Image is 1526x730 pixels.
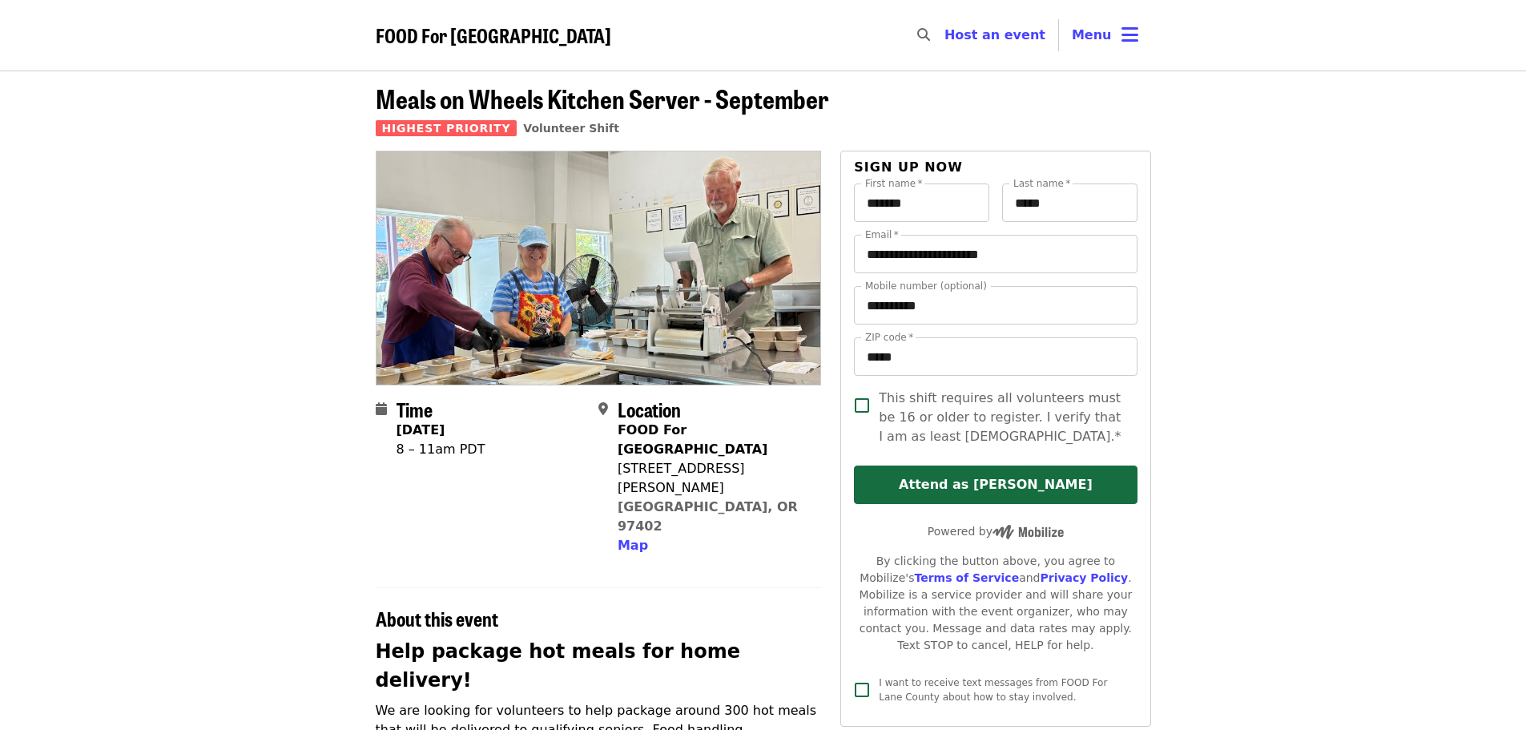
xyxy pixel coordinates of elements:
[376,637,822,695] h2: Help package hot meals for home delivery!
[928,525,1064,538] span: Powered by
[376,79,829,117] span: Meals on Wheels Kitchen Server - September
[618,395,681,423] span: Location
[618,538,648,553] span: Map
[376,120,517,136] span: Highest Priority
[397,440,485,459] div: 8 – 11am PDT
[376,401,387,417] i: calendar icon
[397,395,433,423] span: Time
[917,27,930,42] i: search icon
[944,27,1045,42] a: Host an event
[376,604,498,632] span: About this event
[1059,16,1151,54] button: Toggle account menu
[879,389,1124,446] span: This shift requires all volunteers must be 16 or older to register. I verify that I am as least [...
[376,24,611,47] a: FOOD For [GEOGRAPHIC_DATA]
[1072,27,1112,42] span: Menu
[618,422,767,457] strong: FOOD For [GEOGRAPHIC_DATA]
[854,337,1137,376] input: ZIP code
[376,151,821,384] img: Meals on Wheels Kitchen Server - September organized by FOOD For Lane County
[598,401,608,417] i: map-marker-alt icon
[618,536,648,555] button: Map
[879,677,1107,703] span: I want to receive text messages from FOOD For Lane County about how to stay involved.
[854,286,1137,325] input: Mobile number (optional)
[865,333,913,342] label: ZIP code
[940,16,952,54] input: Search
[1013,179,1070,188] label: Last name
[914,571,1019,584] a: Terms of Service
[854,159,963,175] span: Sign up now
[854,466,1137,504] button: Attend as [PERSON_NAME]
[854,553,1137,654] div: By clicking the button above, you agree to Mobilize's and . Mobilize is a service provider and wi...
[618,459,808,498] div: [STREET_ADDRESS][PERSON_NAME]
[376,21,611,49] span: FOOD For [GEOGRAPHIC_DATA]
[618,499,798,534] a: [GEOGRAPHIC_DATA], OR 97402
[865,230,899,240] label: Email
[1002,184,1137,222] input: Last name
[854,235,1137,273] input: Email
[865,281,987,291] label: Mobile number (optional)
[854,184,989,222] input: First name
[397,422,445,438] strong: [DATE]
[523,122,619,135] a: Volunteer Shift
[993,525,1064,539] img: Powered by Mobilize
[865,179,923,188] label: First name
[1121,23,1138,46] i: bars icon
[1040,571,1128,584] a: Privacy Policy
